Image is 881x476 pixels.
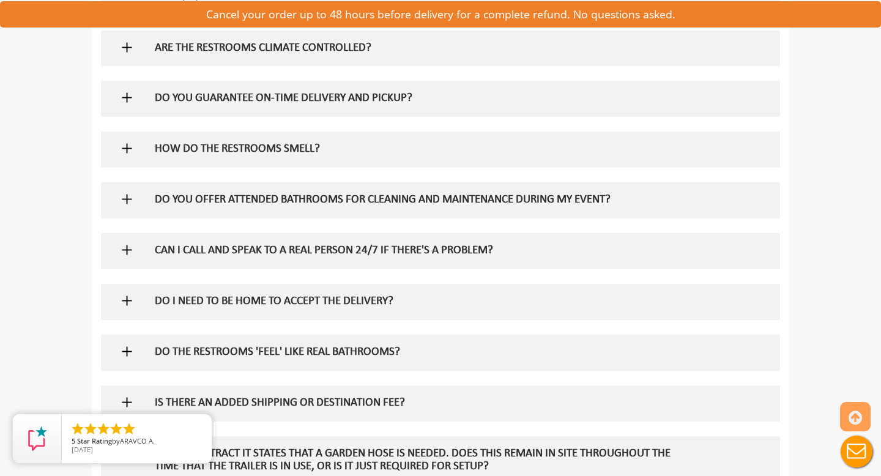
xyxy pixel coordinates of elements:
[155,296,687,308] h5: DO I NEED TO BE HOME TO ACCEPT THE DELIVERY?
[155,42,687,55] h5: ARE THE RESTROOMS CLIMATE CONTROLLED?
[119,395,135,410] img: plus icon sign
[155,448,687,474] h5: In the contract it states that a garden hose is needed. Does this remain in site throughout the t...
[119,90,135,105] img: plus icon sign
[832,427,881,476] button: Live Chat
[119,192,135,207] img: plus icon sign
[72,445,93,454] span: [DATE]
[70,422,85,436] li: 
[25,426,50,451] img: Review Rating
[155,143,687,156] h5: HOW DO THE RESTROOMS SMELL?
[119,242,135,258] img: plus icon sign
[119,141,135,156] img: plus icon sign
[109,422,124,436] li: 
[119,40,135,55] img: plus icon sign
[83,422,98,436] li: 
[155,194,687,207] h5: DO YOU OFFER ATTENDED BATHROOMS FOR CLEANING AND MAINTENANCE DURING MY EVENT?
[72,436,75,445] span: 5
[77,436,112,445] span: Star Rating
[96,422,111,436] li: 
[119,293,135,308] img: plus icon sign
[155,245,687,258] h5: CAN I CALL AND SPEAK TO A REAL PERSON 24/7 IF THERE'S A PROBLEM?
[72,437,202,446] span: by
[155,92,687,105] h5: DO YOU GUARANTEE ON-TIME DELIVERY AND PICKUP?
[155,397,687,410] h5: IS THERE AN ADDED SHIPPING OR DESTINATION FEE?
[120,436,155,445] span: ARAVCO A.
[155,346,687,359] h5: DO THE RESTROOMS 'FEEL' LIKE REAL BATHROOMS?
[119,344,135,359] img: plus icon sign
[122,422,136,436] li: 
